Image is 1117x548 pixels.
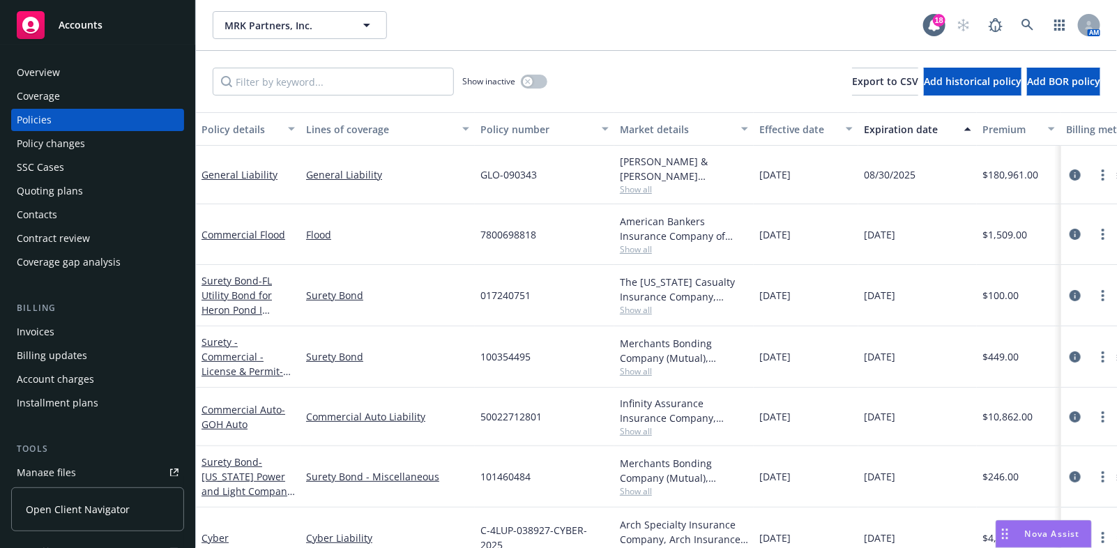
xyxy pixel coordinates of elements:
span: - FL Utility Bond for Heron Pond I Venture, LP [202,274,272,331]
span: [DATE] [759,288,791,303]
div: Policy changes [17,132,85,155]
a: Surety Bond [202,274,272,331]
a: Search [1014,11,1042,39]
a: Installment plans [11,392,184,414]
a: more [1095,167,1111,183]
span: [DATE] [759,349,791,364]
div: Billing updates [17,344,87,367]
span: Show all [620,304,748,316]
span: $180,961.00 [982,167,1038,182]
span: [DATE] [759,167,791,182]
div: Premium [982,122,1040,137]
span: Show inactive [462,75,515,87]
a: Contract review [11,227,184,250]
span: Show all [620,243,748,255]
a: more [1095,226,1111,243]
span: [DATE] [759,469,791,484]
a: Commercial Flood [202,228,285,241]
a: Report a Bug [982,11,1010,39]
button: Policy details [196,112,301,146]
div: Coverage gap analysis [17,251,121,273]
a: Surety Bond [306,349,469,364]
div: Tools [11,442,184,456]
a: Account charges [11,368,184,390]
div: American Bankers Insurance Company of [US_STATE], Assurant [620,214,748,243]
span: 101460484 [480,469,531,484]
div: Effective date [759,122,837,137]
a: Invoices [11,321,184,343]
button: Add BOR policy [1027,68,1100,96]
span: Add BOR policy [1027,75,1100,88]
span: $246.00 [982,469,1019,484]
span: - [US_STATE] Power and Light Company - Utility Bond [202,455,295,512]
span: Show all [620,485,748,497]
a: Surety Bond [202,455,292,512]
div: Account charges [17,368,94,390]
span: Show all [620,425,748,437]
div: Market details [620,122,733,137]
span: 100354495 [480,349,531,364]
button: Add historical policy [924,68,1021,96]
input: Filter by keyword... [213,68,454,96]
a: more [1095,469,1111,485]
div: Billing [11,301,184,315]
a: Overview [11,61,184,84]
a: Start snowing [950,11,978,39]
button: Expiration date [858,112,977,146]
span: Export to CSV [852,75,918,88]
a: Flood [306,227,469,242]
a: Coverage [11,85,184,107]
div: SSC Cases [17,156,64,178]
span: Accounts [59,20,102,31]
div: [PERSON_NAME] & [PERSON_NAME] ([GEOGRAPHIC_DATA]) [620,154,748,183]
a: Billing updates [11,344,184,367]
div: Manage files [17,462,76,484]
a: more [1095,287,1111,304]
a: Commercial Auto Liability [306,409,469,424]
div: Policy number [480,122,593,137]
span: [DATE] [864,469,895,484]
a: Surety Bond - Miscellaneous [306,469,469,484]
div: Invoices [17,321,54,343]
span: Add historical policy [924,75,1021,88]
a: Manage files [11,462,184,484]
a: Surety - Commercial - License & Permit [202,335,289,422]
button: Nova Assist [996,520,1092,548]
span: 50022712801 [480,409,542,424]
span: Open Client Navigator [26,502,130,517]
div: Overview [17,61,60,84]
span: [DATE] [864,288,895,303]
a: more [1095,529,1111,546]
div: The [US_STATE] Casualty Insurance Company, Liberty Mutual [620,275,748,304]
button: Premium [977,112,1061,146]
a: circleInformation [1067,469,1084,485]
a: Commercial Auto [202,403,285,431]
span: $449.00 [982,349,1019,364]
span: [DATE] [864,531,895,545]
div: Contract review [17,227,90,250]
div: Lines of coverage [306,122,454,137]
span: [DATE] [759,227,791,242]
div: Arch Specialty Insurance Company, Arch Insurance Company, Coalition Insurance Solutions (MGA) [620,517,748,547]
button: Effective date [754,112,858,146]
a: circleInformation [1067,226,1084,243]
div: Policies [17,109,52,131]
div: Merchants Bonding Company (Mutual), Merchants Bonding Company [620,336,748,365]
a: Accounts [11,6,184,45]
div: Infinity Assurance Insurance Company, Infinity ([PERSON_NAME]) [620,396,748,425]
div: Merchants Bonding Company (Mutual), Merchants Bonding Company [620,456,748,485]
a: more [1095,409,1111,425]
button: MRK Partners, Inc. [213,11,387,39]
button: Market details [614,112,754,146]
div: Policy details [202,122,280,137]
a: circleInformation [1067,349,1084,365]
span: MRK Partners, Inc. [225,18,345,33]
span: Show all [620,183,748,195]
a: Coverage gap analysis [11,251,184,273]
div: Contacts [17,204,57,226]
span: $4,602.00 [982,531,1027,545]
span: Show all [620,365,748,377]
span: 7800698818 [480,227,536,242]
a: Surety Bond [306,288,469,303]
span: $10,862.00 [982,409,1033,424]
